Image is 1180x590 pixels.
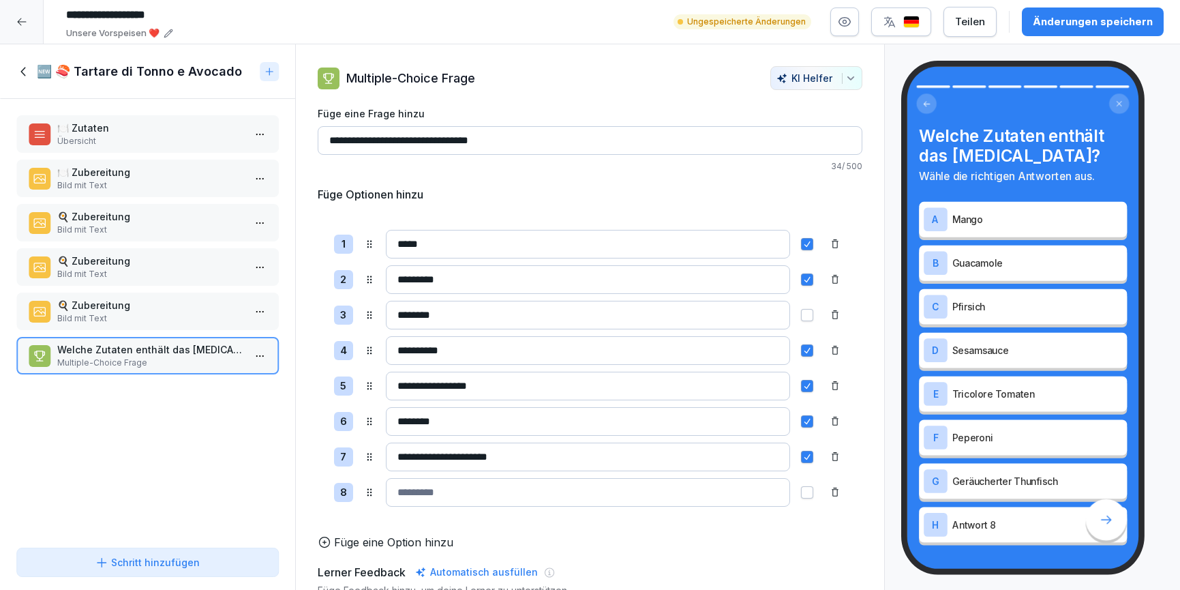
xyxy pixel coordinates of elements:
[16,160,279,197] div: 🍽️ ZubereitungBild mit Text
[340,308,346,323] p: 3
[318,160,863,173] p: 34 / 500
[952,474,1123,488] p: Geräucherter Thunfisch
[943,7,997,37] button: Teilen
[57,268,243,280] p: Bild mit Text
[16,548,279,577] button: Schritt hinzufügen
[933,432,938,443] p: F
[340,343,347,359] p: 4
[346,69,475,87] p: Multiple-Choice Frage
[57,135,243,147] p: Übersicht
[334,534,453,550] p: Füge eine Option hinzu
[340,272,346,288] p: 2
[16,248,279,286] div: 🍳 ZubereitungBild mit Text
[687,16,806,28] p: Ungespeicherte Änderungen
[919,126,1127,166] h4: Welche Zutaten enthält das [MEDICAL_DATA]?
[932,519,939,530] p: H
[952,256,1123,270] p: Guacamole
[57,209,243,224] p: 🍳 Zubereitung
[340,414,347,430] p: 6
[932,214,939,225] p: A
[16,115,279,153] div: 🍽️ ZutatenÜbersicht
[952,299,1123,314] p: Pfirsich
[57,121,243,135] p: 🍽️ Zutaten
[932,344,939,355] p: D
[933,388,938,399] p: E
[412,564,541,580] div: Automatisch ausfüllen
[57,254,243,268] p: 🍳 Zubereitung
[340,485,347,501] p: 8
[57,312,243,325] p: Bild mit Text
[318,186,423,203] h5: Füge Optionen hinzu
[66,27,160,40] p: Unsere Vorspeisen ❤️
[342,237,346,252] p: 1
[57,224,243,236] p: Bild mit Text
[318,106,863,121] label: Füge eine Frage hinzu
[340,379,346,394] p: 5
[57,298,243,312] p: 🍳 Zubereitung
[57,342,243,357] p: Welche Zutaten enthält das [MEDICAL_DATA]?
[952,212,1123,226] p: Mango
[770,66,862,90] button: KI Helfer
[952,387,1123,401] p: Tricolore Tomaten
[16,204,279,241] div: 🍳 ZubereitungBild mit Text
[933,258,939,269] p: B
[919,168,1127,183] p: Wähle die richtigen Antworten aus.
[776,72,856,84] div: KI Helfer
[16,293,279,330] div: 🍳 ZubereitungBild mit Text
[57,179,243,192] p: Bild mit Text
[95,555,200,570] div: Schritt hinzufügen
[318,564,406,580] h5: Lerner Feedback
[16,337,279,374] div: Welche Zutaten enthält das [MEDICAL_DATA]?Multiple-Choice Frage
[952,430,1123,445] p: Peperoni
[57,357,243,369] p: Multiple-Choice Frage
[37,63,242,80] h1: 🆕 🍣 Tartare di Tonno e Avocado
[1033,14,1153,29] div: Änderungen speichern
[952,518,1123,532] p: Antwort 8
[1022,8,1164,36] button: Änderungen speichern
[932,475,939,486] p: G
[57,165,243,179] p: 🍽️ Zubereitung
[955,14,985,29] div: Teilen
[952,343,1123,357] p: Sesamsauce
[340,449,346,465] p: 7
[932,301,939,312] p: C
[903,16,920,29] img: de.svg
